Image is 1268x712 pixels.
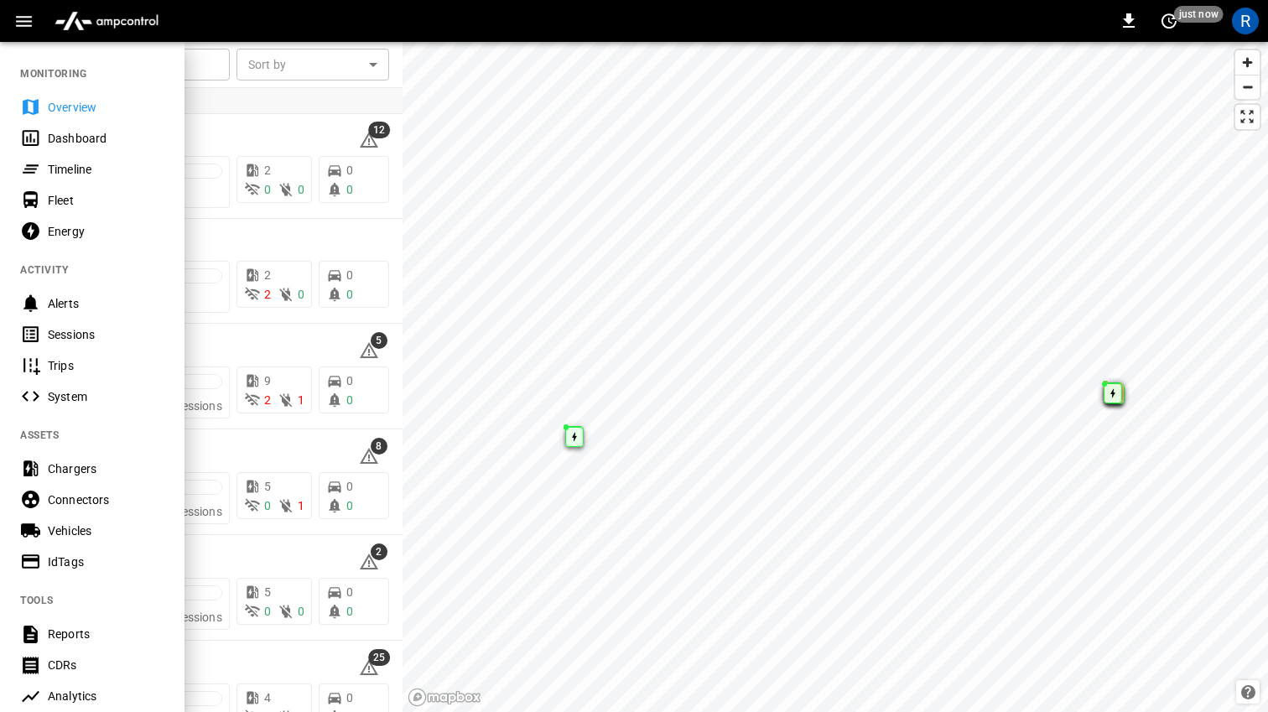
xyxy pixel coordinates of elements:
[48,460,164,477] div: Chargers
[48,491,164,508] div: Connectors
[1232,8,1259,34] div: profile-icon
[48,388,164,405] div: System
[48,326,164,343] div: Sessions
[48,5,165,37] img: ampcontrol.io logo
[48,130,164,147] div: Dashboard
[48,357,164,374] div: Trips
[48,688,164,704] div: Analytics
[48,223,164,240] div: Energy
[48,161,164,178] div: Timeline
[48,657,164,673] div: CDRs
[48,553,164,570] div: IdTags
[1174,6,1224,23] span: just now
[48,626,164,642] div: Reports
[48,99,164,116] div: Overview
[48,522,164,539] div: Vehicles
[48,295,164,312] div: Alerts
[48,192,164,209] div: Fleet
[1156,8,1182,34] button: set refresh interval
